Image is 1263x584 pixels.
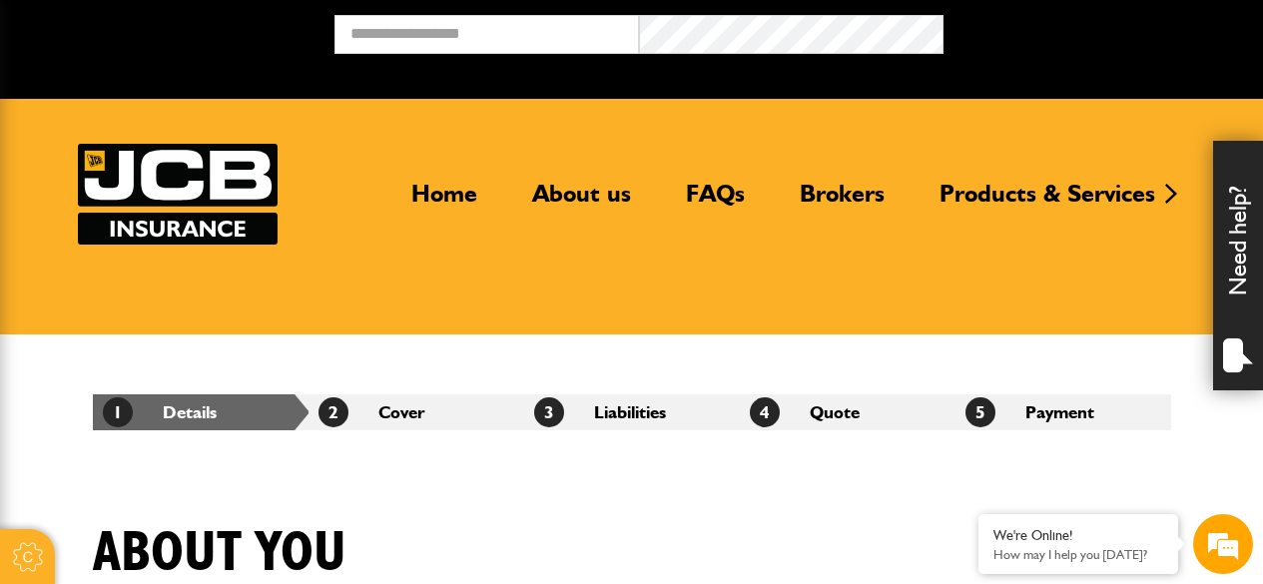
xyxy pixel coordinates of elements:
[1213,141,1263,390] div: Need help?
[517,179,646,225] a: About us
[750,397,780,427] span: 4
[93,394,309,430] li: Details
[944,15,1248,46] button: Broker Login
[925,179,1170,225] a: Products & Services
[309,394,524,430] li: Cover
[965,397,995,427] span: 5
[524,394,740,430] li: Liabilities
[103,397,133,427] span: 1
[396,179,492,225] a: Home
[78,144,278,245] a: JCB Insurance Services
[785,179,900,225] a: Brokers
[993,547,1163,562] p: How may I help you today?
[993,527,1163,544] div: We're Online!
[671,179,760,225] a: FAQs
[318,397,348,427] span: 2
[534,397,564,427] span: 3
[740,394,955,430] li: Quote
[78,144,278,245] img: JCB Insurance Services logo
[955,394,1171,430] li: Payment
